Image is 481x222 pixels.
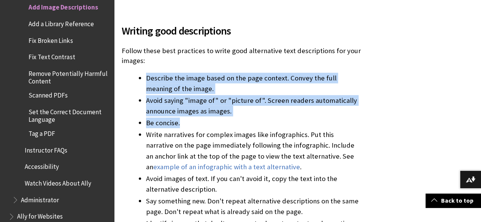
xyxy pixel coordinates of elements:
[146,173,361,195] li: Avoid images of text. If you can't avoid it, copy the text into the alternative description.
[153,162,300,172] a: example of an infographic with a text alternative
[122,46,361,66] p: Follow these best practices to write good alternative text descriptions for your images:
[146,73,361,94] li: Describe the image based on the page context. Convey the full meaning of the image.
[146,196,361,217] li: Say something new. Don't repeat alternative descriptions on the same page. Don't repeat what is a...
[29,34,73,44] span: Fix Broken Links
[29,67,109,85] span: Remove Potentially Harmful Content
[29,89,68,99] span: Scanned PDFs
[29,105,109,123] span: Set the Correct Document Language
[146,118,361,128] li: Be concise.
[425,194,481,208] a: Back to top
[122,23,361,39] span: Writing good descriptions
[25,177,91,187] span: Watch Videos About Ally
[146,95,361,117] li: Avoid saying "image of" or "picture of". Screen readers automatically announce images as images.
[29,51,75,61] span: Fix Text Contrast
[29,1,98,11] span: Add Image Descriptions
[25,161,59,171] span: Accessibility
[25,144,67,154] span: Instructor FAQs
[29,17,94,28] span: Add a Library Reference
[21,194,59,204] span: Administrator
[146,129,361,172] li: Write narratives for complex images like infographics. Put this narrative on the page immediately...
[17,210,63,220] span: Ally for Websites
[29,127,55,137] span: Tag a PDF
